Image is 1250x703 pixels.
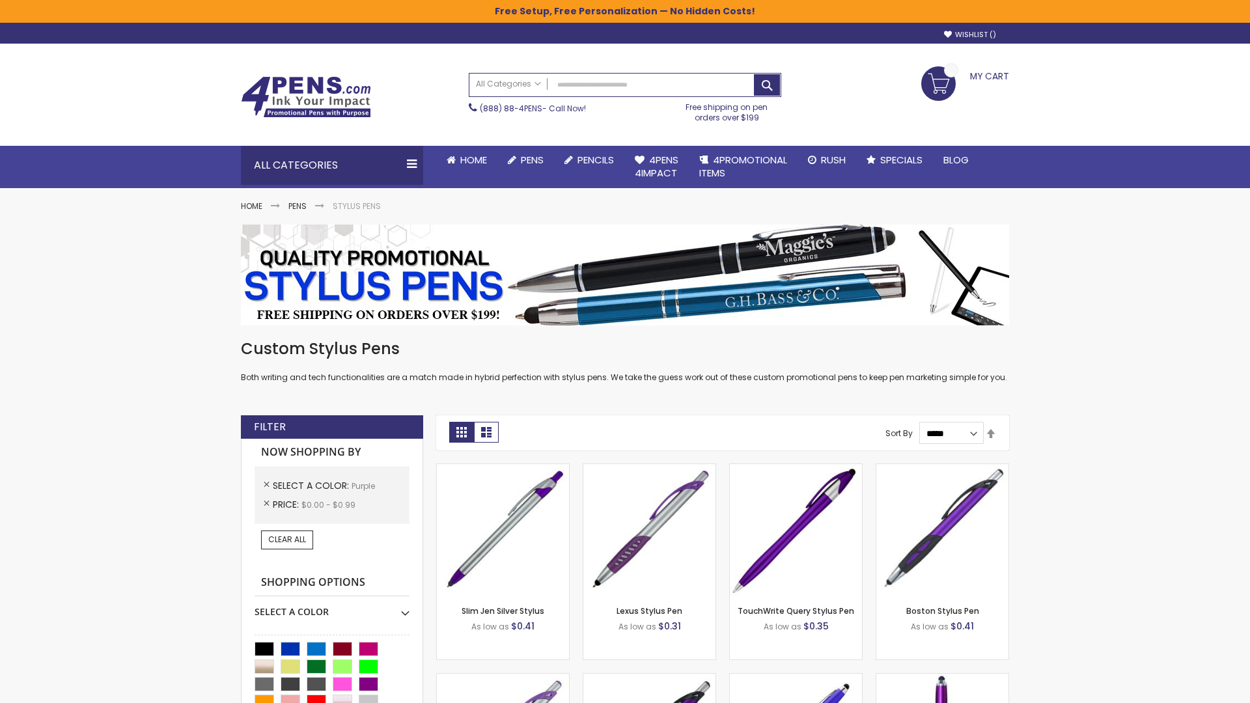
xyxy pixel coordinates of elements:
[261,531,313,549] a: Clear All
[301,499,355,510] span: $0.00 - $0.99
[471,621,509,632] span: As low as
[764,621,801,632] span: As low as
[730,463,862,475] a: TouchWrite Query Stylus Pen-Purple
[511,620,535,633] span: $0.41
[583,463,715,475] a: Lexus Stylus Pen-Purple
[469,74,548,95] a: All Categories
[577,153,614,167] span: Pencils
[943,153,969,167] span: Blog
[436,146,497,174] a: Home
[288,200,307,212] a: Pens
[906,605,979,616] a: Boston Stylus Pen
[951,620,974,633] span: $0.41
[273,498,301,511] span: Price
[255,439,410,466] strong: Now Shopping by
[911,621,949,632] span: As low as
[554,146,624,174] a: Pencils
[352,480,375,491] span: Purple
[241,200,262,212] a: Home
[480,103,586,114] span: - Call Now!
[241,146,423,185] div: All Categories
[856,146,933,174] a: Specials
[738,605,854,616] a: TouchWrite Query Stylus Pen
[268,534,306,545] span: Clear All
[480,103,542,114] a: (888) 88-4PENS
[241,338,1009,359] h1: Custom Stylus Pens
[885,428,913,439] label: Sort By
[241,338,1009,383] div: Both writing and tech functionalities are a match made in hybrid perfection with stylus pens. We ...
[730,673,862,684] a: Sierra Stylus Twist Pen-Purple
[699,153,787,180] span: 4PROMOTIONAL ITEMS
[449,422,474,443] strong: Grid
[273,479,352,492] span: Select A Color
[521,153,544,167] span: Pens
[333,200,381,212] strong: Stylus Pens
[497,146,554,174] a: Pens
[255,569,410,597] strong: Shopping Options
[803,620,829,633] span: $0.35
[624,146,689,188] a: 4Pens4impact
[635,153,678,180] span: 4Pens 4impact
[437,464,569,596] img: Slim Jen Silver Stylus-Purple
[617,605,682,616] a: Lexus Stylus Pen
[241,225,1009,325] img: Stylus Pens
[821,153,846,167] span: Rush
[618,621,656,632] span: As low as
[583,464,715,596] img: Lexus Stylus Pen-Purple
[876,673,1008,684] a: TouchWrite Command Stylus Pen-Purple
[673,97,782,123] div: Free shipping on pen orders over $199
[476,79,541,89] span: All Categories
[689,146,798,188] a: 4PROMOTIONALITEMS
[241,76,371,118] img: 4Pens Custom Pens and Promotional Products
[255,596,410,618] div: Select A Color
[460,153,487,167] span: Home
[876,463,1008,475] a: Boston Stylus Pen-Purple
[798,146,856,174] a: Rush
[583,673,715,684] a: Lexus Metallic Stylus Pen-Purple
[730,464,862,596] img: TouchWrite Query Stylus Pen-Purple
[933,146,979,174] a: Blog
[944,30,996,40] a: Wishlist
[462,605,544,616] a: Slim Jen Silver Stylus
[437,673,569,684] a: Boston Silver Stylus Pen-Purple
[876,464,1008,596] img: Boston Stylus Pen-Purple
[880,153,923,167] span: Specials
[254,420,286,434] strong: Filter
[437,463,569,475] a: Slim Jen Silver Stylus-Purple
[658,620,681,633] span: $0.31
